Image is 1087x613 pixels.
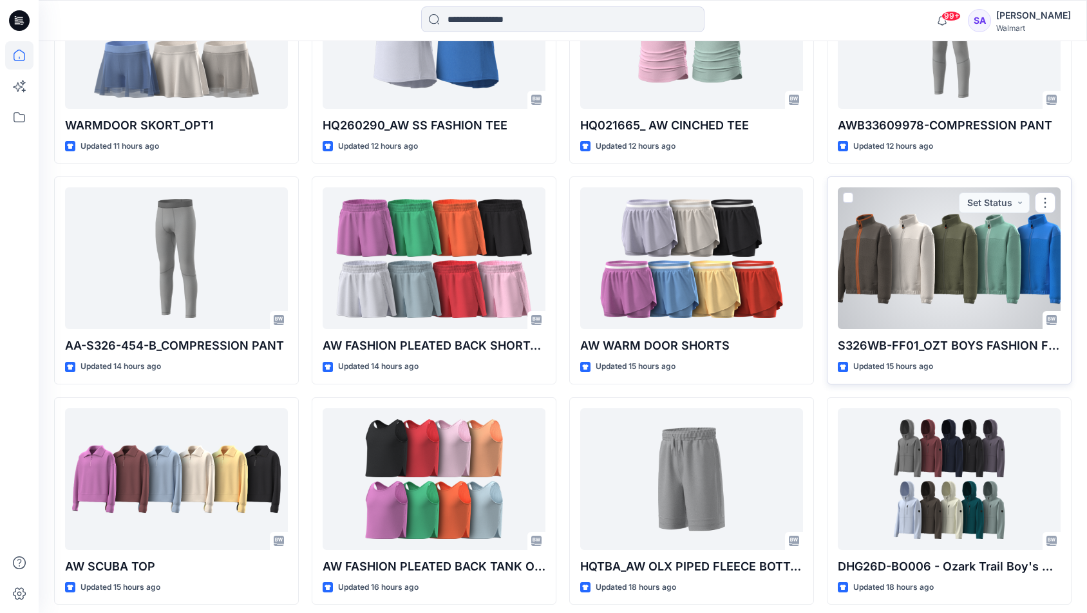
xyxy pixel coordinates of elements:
div: Walmart [996,23,1071,33]
p: Updated 15 hours ago [80,581,160,594]
p: WARMDOOR SKORT_OPT1 [65,117,288,135]
p: AWB33609978-COMPRESSION PANT [838,117,1061,135]
a: AW SCUBA TOP [65,408,288,550]
p: Updated 15 hours ago [853,360,933,373]
p: Updated 15 hours ago [596,360,676,373]
a: AW FASHION PLEATED BACK SHORT-OPT1 [323,187,545,329]
a: DHG26D-BO006 - Ozark Trail Boy's Outerwear - Softshell V2 [838,408,1061,550]
a: AA-S326-454-B_COMPRESSION PANT [65,187,288,329]
p: AW FASHION PLEATED BACK SHORT-OPT1 [323,337,545,355]
p: Updated 12 hours ago [853,140,933,153]
p: Updated 14 hours ago [338,360,419,373]
p: HQ260290_AW SS FASHION TEE [323,117,545,135]
p: HQ021665_ AW CINCHED TEE [580,117,803,135]
p: Updated 16 hours ago [338,581,419,594]
a: S326WB-FF01_OZT BOYS FASHION FLEECE [838,187,1061,329]
p: AA-S326-454-B_COMPRESSION PANT [65,337,288,355]
p: AW FASHION PLEATED BACK TANK OPT1 [323,558,545,576]
div: [PERSON_NAME] [996,8,1071,23]
p: HQTBA_AW OLX PIPED FLEECE BOTTOM [580,558,803,576]
a: HQTBA_AW OLX PIPED FLEECE BOTTOM [580,408,803,550]
p: Updated 18 hours ago [853,581,934,594]
a: AW FASHION PLEATED BACK TANK OPT1 [323,408,545,550]
p: S326WB-FF01_OZT BOYS FASHION FLEECE [838,337,1061,355]
p: AW SCUBA TOP [65,558,288,576]
p: Updated 14 hours ago [80,360,161,373]
p: Updated 12 hours ago [596,140,676,153]
p: AW WARM DOOR SHORTS [580,337,803,355]
p: Updated 18 hours ago [596,581,676,594]
span: 99+ [941,11,961,21]
div: SA [968,9,991,32]
p: Updated 12 hours ago [338,140,418,153]
p: DHG26D-BO006 - Ozark Trail Boy's Outerwear - Softshell V2 [838,558,1061,576]
a: AW WARM DOOR SHORTS [580,187,803,329]
p: Updated 11 hours ago [80,140,159,153]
